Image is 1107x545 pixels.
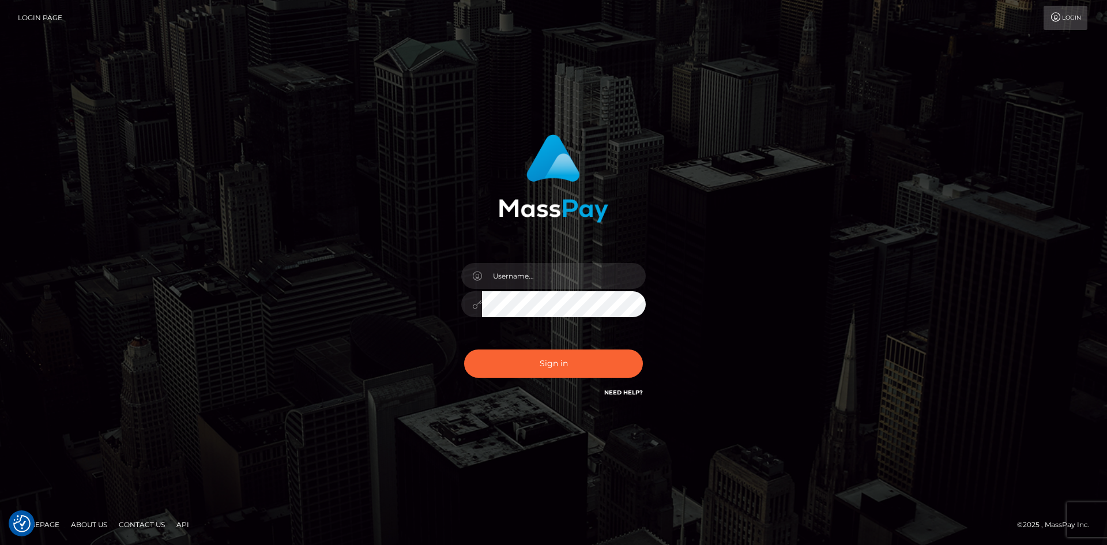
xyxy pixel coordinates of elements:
[13,515,31,532] button: Consent Preferences
[604,389,643,396] a: Need Help?
[464,349,643,378] button: Sign in
[13,516,64,533] a: Homepage
[482,263,646,289] input: Username...
[114,516,170,533] a: Contact Us
[499,134,608,223] img: MassPay Login
[172,516,194,533] a: API
[1044,6,1087,30] a: Login
[1017,518,1098,531] div: © 2025 , MassPay Inc.
[13,515,31,532] img: Revisit consent button
[18,6,62,30] a: Login Page
[66,516,112,533] a: About Us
